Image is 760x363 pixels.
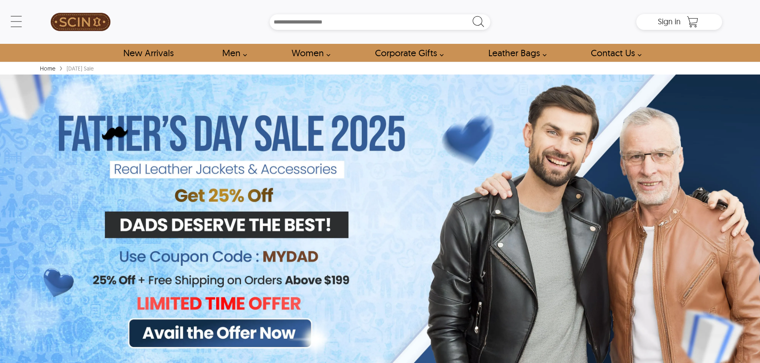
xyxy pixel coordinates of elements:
a: Shopping Cart [685,16,701,28]
a: Shop Leather Bags [479,44,551,62]
a: contact-us [582,44,646,62]
a: Shop Women Leather Jackets [282,44,335,62]
a: Shop Leather Corporate Gifts [366,44,448,62]
a: Sign in [658,19,681,26]
a: Home [38,65,57,72]
span: › [59,61,63,75]
span: Sign in [658,16,681,26]
a: Shop New Arrivals [114,44,182,62]
img: SCIN [51,4,111,40]
a: SCIN [38,4,123,40]
a: shop men's leather jackets [213,44,251,62]
div: [DATE] sale [65,65,96,73]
